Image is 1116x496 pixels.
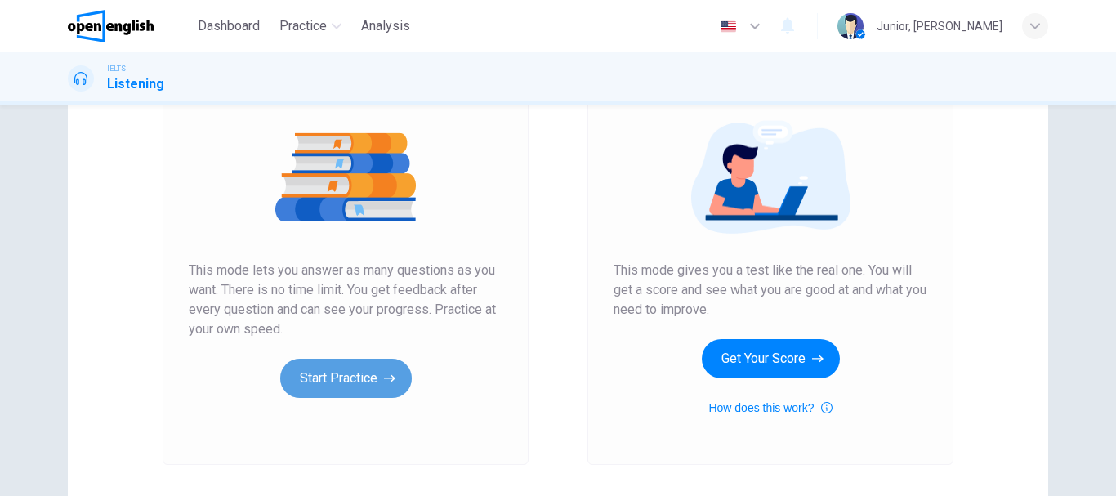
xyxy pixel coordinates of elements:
[198,16,260,36] span: Dashboard
[189,261,502,339] span: This mode lets you answer as many questions as you want. There is no time limit. You get feedback...
[837,13,864,39] img: Profile picture
[614,261,927,319] span: This mode gives you a test like the real one. You will get a score and see what you are good at a...
[68,10,154,42] img: OpenEnglish logo
[280,359,412,398] button: Start Practice
[273,11,348,41] button: Practice
[107,74,164,94] h1: Listening
[191,11,266,41] button: Dashboard
[702,339,840,378] button: Get Your Score
[877,16,1002,36] div: Junior, [PERSON_NAME]
[361,16,410,36] span: Analysis
[708,398,832,418] button: How does this work?
[279,16,327,36] span: Practice
[68,10,191,42] a: OpenEnglish logo
[718,20,739,33] img: en
[355,11,417,41] button: Analysis
[107,63,126,74] span: IELTS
